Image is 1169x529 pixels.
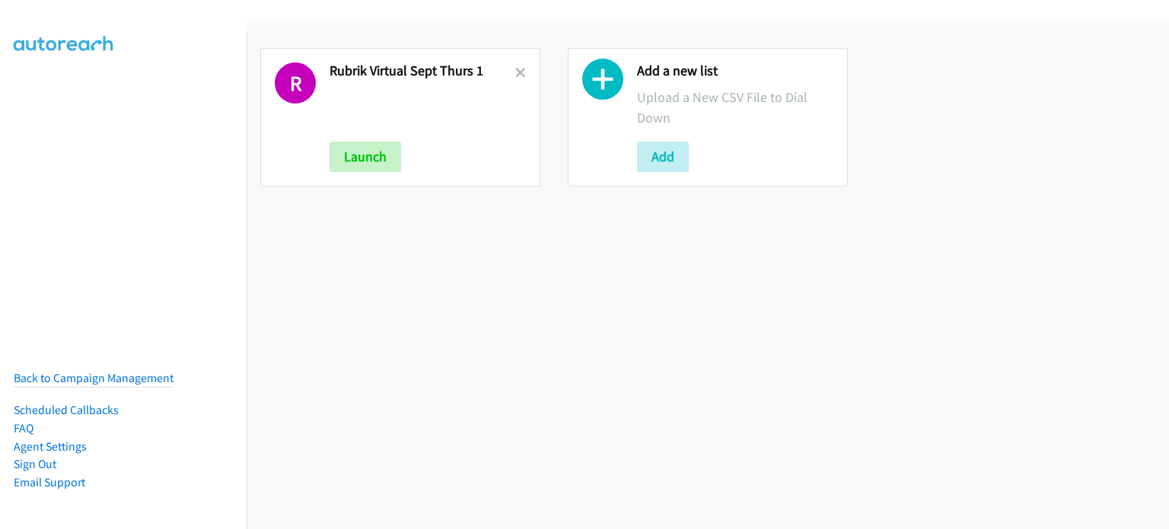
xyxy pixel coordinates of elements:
h1: R [275,62,316,104]
p: Upload a New CSV File to Dial Down [637,87,833,128]
h2: Add a new list [637,62,833,80]
a: FAQ [14,421,33,435]
h2: Rubrik Virtual Sept Thurs 1 [330,62,515,80]
button: Launch [330,142,401,172]
a: Agent Settings [14,439,87,454]
a: Sign Out [14,457,56,471]
a: Email Support [14,475,85,489]
a: Back to Campaign Management [14,371,174,385]
button: Add [637,142,689,172]
a: Scheduled Callbacks [14,403,119,417]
